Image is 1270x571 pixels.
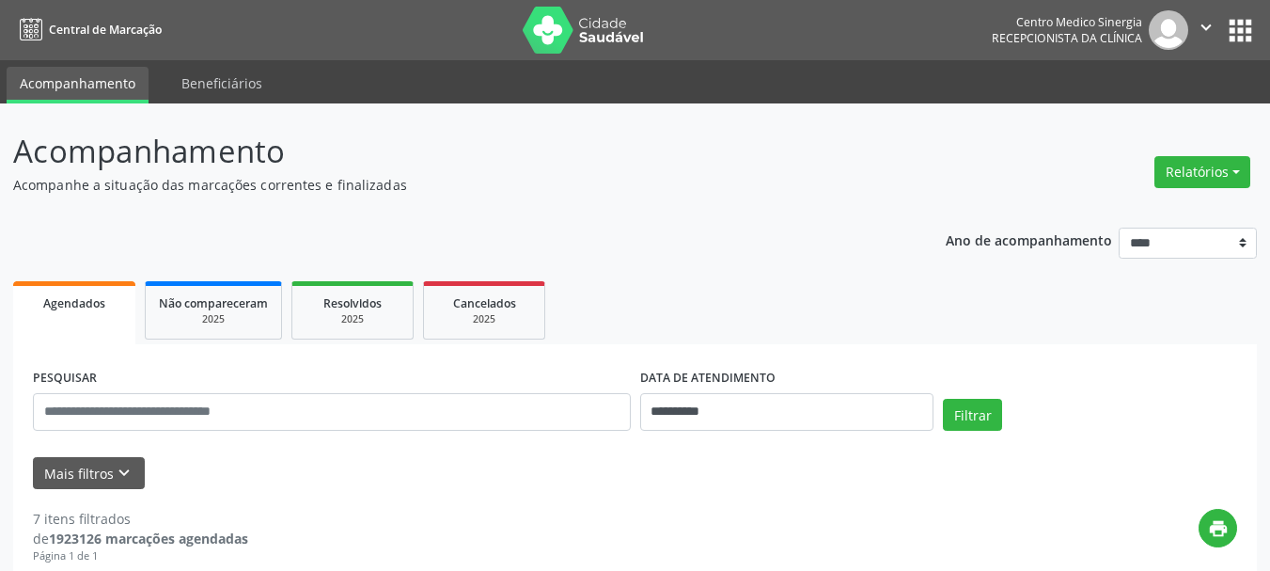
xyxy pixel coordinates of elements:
span: Agendados [43,295,105,311]
strong: 1923126 marcações agendadas [49,530,248,547]
span: Cancelados [453,295,516,311]
div: 2025 [437,312,531,326]
i:  [1196,17,1216,38]
a: Central de Marcação [13,14,162,45]
span: Recepcionista da clínica [992,30,1142,46]
p: Acompanhamento [13,128,884,175]
div: Centro Medico Sinergia [992,14,1142,30]
div: 2025 [306,312,400,326]
button: print [1199,509,1237,547]
a: Acompanhamento [7,67,149,103]
p: Acompanhe a situação das marcações correntes e finalizadas [13,175,884,195]
i: keyboard_arrow_down [114,463,134,484]
span: Central de Marcação [49,22,162,38]
button: Relatórios [1154,156,1250,188]
label: DATA DE ATENDIMENTO [640,364,776,393]
p: Ano de acompanhamento [946,228,1112,251]
div: Página 1 de 1 [33,548,248,564]
button: apps [1224,14,1257,47]
a: Beneficiários [168,67,275,100]
div: de [33,529,248,548]
div: 2025 [159,312,268,326]
button:  [1188,10,1224,50]
label: PESQUISAR [33,364,97,393]
i: print [1208,518,1229,539]
span: Não compareceram [159,295,268,311]
button: Filtrar [943,399,1002,431]
span: Resolvidos [323,295,382,311]
button: Mais filtroskeyboard_arrow_down [33,457,145,490]
div: 7 itens filtrados [33,509,248,529]
img: img [1149,10,1188,50]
